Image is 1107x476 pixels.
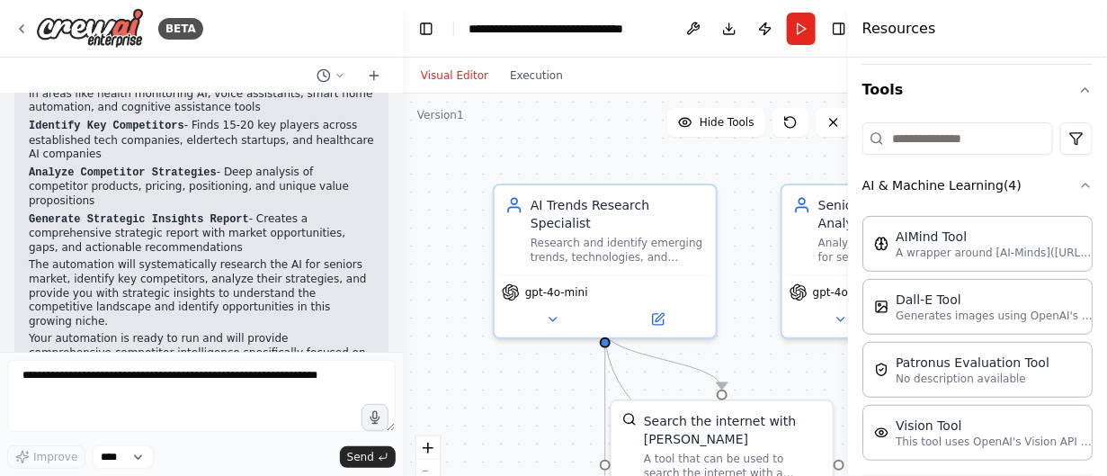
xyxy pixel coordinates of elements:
[862,65,1093,115] button: Tools
[781,184,1005,339] div: Senior Market Competitor AnalystAnalyze competitors in the AI for seniors space, evaluating their...
[896,291,1094,309] div: Dall-E Tool
[29,120,184,132] code: Identify Key Competitors
[874,300,888,314] img: DallETool
[596,330,731,390] g: Edge from c84b0e76-d7a9-4325-835e-e1fda5652c50 to e1eedd8e-b6ef-4a87-b9c0-3c19aa8cd754
[29,213,249,226] code: Generate Strategic Insights Report
[7,445,85,469] button: Improve
[874,363,888,377] img: PatronusEvalTool
[416,436,440,460] button: zoom in
[469,20,665,38] nav: breadcrumb
[607,309,709,330] button: Open in side panel
[874,426,888,440] img: VisionTool
[818,196,993,232] div: Senior Market Competitor Analyst
[896,309,1094,323] p: Generates images using OpenAI's Dall-E model.
[410,65,499,86] button: Visual Editor
[813,285,876,300] span: gpt-4o-mini
[700,115,754,130] span: Hide Tools
[29,166,374,209] p: - Deep analysis of competitor products, pricing, positioning, and unique value propositions
[362,404,388,431] button: Click to speak your automation idea
[340,446,396,468] button: Send
[493,184,718,339] div: AI Trends Research SpecialistResearch and identify emerging trends, technologies, and popular top...
[896,228,1094,246] div: AIMind Tool
[826,16,852,41] button: Hide right sidebar
[622,412,637,427] img: SerperDevTool
[414,16,439,41] button: Hide left sidebar
[862,209,1093,475] div: AI & Machine Learning(4)
[896,417,1094,435] div: Vision Tool
[360,65,388,86] button: Start a new chat
[644,412,822,448] div: Search the internet with [PERSON_NAME]
[29,166,217,179] code: Analyze Competitor Strategies
[874,237,888,251] img: AIMindTool
[417,108,464,122] div: Version 1
[29,332,374,374] p: Your automation is ready to run and will provide comprehensive competitor intelligence specifical...
[29,258,374,328] p: The automation will systematically research the AI for seniors market, identify key competitors, ...
[531,236,705,265] div: Research and identify emerging trends, technologies, and popular topics in the AI for seniors mar...
[818,236,993,265] div: Analyze competitors in the AI for seniors space, evaluating their products, services, market posi...
[862,162,1093,209] button: AI & Machine Learning(4)
[896,372,1049,386] p: No description available
[309,65,353,86] button: Switch to previous chat
[158,18,203,40] div: BETA
[29,119,374,162] p: - Finds 15-20 key players across established tech companies, eldertech startups, and healthcare A...
[347,450,374,464] span: Send
[531,196,705,232] div: AI Trends Research Specialist
[862,18,936,40] h4: Resources
[29,212,374,256] p: - Creates a comprehensive strategic report with market opportunities, gaps, and actionable recomm...
[667,108,765,137] button: Hide Tools
[896,246,1094,260] p: A wrapper around [AI-Minds]([URL][DOMAIN_NAME]). Useful for when you need answers to questions fr...
[33,450,77,464] span: Improve
[499,65,574,86] button: Execution
[896,435,1094,449] p: This tool uses OpenAI's Vision API to describe the contents of an image.
[29,72,374,115] p: - Researches current trends in areas like health monitoring AI, voice assistants, smart home auto...
[525,285,588,300] span: gpt-4o-mini
[896,354,1049,372] div: Patronus Evaluation Tool
[36,8,144,49] img: Logo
